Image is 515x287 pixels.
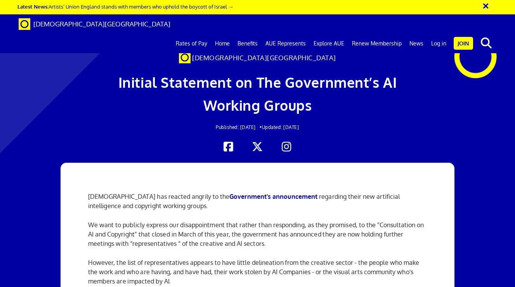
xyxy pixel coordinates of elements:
span: Initial Statement on The Government’s AI Working Groups [118,73,397,114]
a: Log in [427,34,450,53]
a: Home [211,34,234,53]
a: Join [454,37,473,50]
a: Explore AUE [310,34,348,53]
p: However, the list of representatives appears to have little delineation from the creative sector ... [88,258,427,286]
strong: Latest News: [17,3,49,10]
a: AUE Represents [262,34,310,53]
a: Benefits [234,34,262,53]
h2: Updated: [DATE] [100,125,414,130]
button: search [475,35,498,51]
span: [DEMOGRAPHIC_DATA][GEOGRAPHIC_DATA] [192,54,336,62]
a: Latest News:Artists’ Union England stands with members who uphold the boycott of Israel → [17,3,233,10]
a: Rates of Pay [172,34,211,53]
a: Government's announcement [229,193,317,200]
a: Brand [DEMOGRAPHIC_DATA][GEOGRAPHIC_DATA] [13,14,176,34]
p: [DEMOGRAPHIC_DATA] has reacted angrily to the regarding their new artificial intelligence and cop... [88,192,427,210]
a: News [406,34,427,53]
span: Published: [DATE] • [216,124,262,130]
p: We want to publicly express our disappointment that rather than responding, as they promised, to ... [88,220,427,248]
span: [DEMOGRAPHIC_DATA][GEOGRAPHIC_DATA] [33,20,170,28]
a: Renew Membership [348,34,406,53]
